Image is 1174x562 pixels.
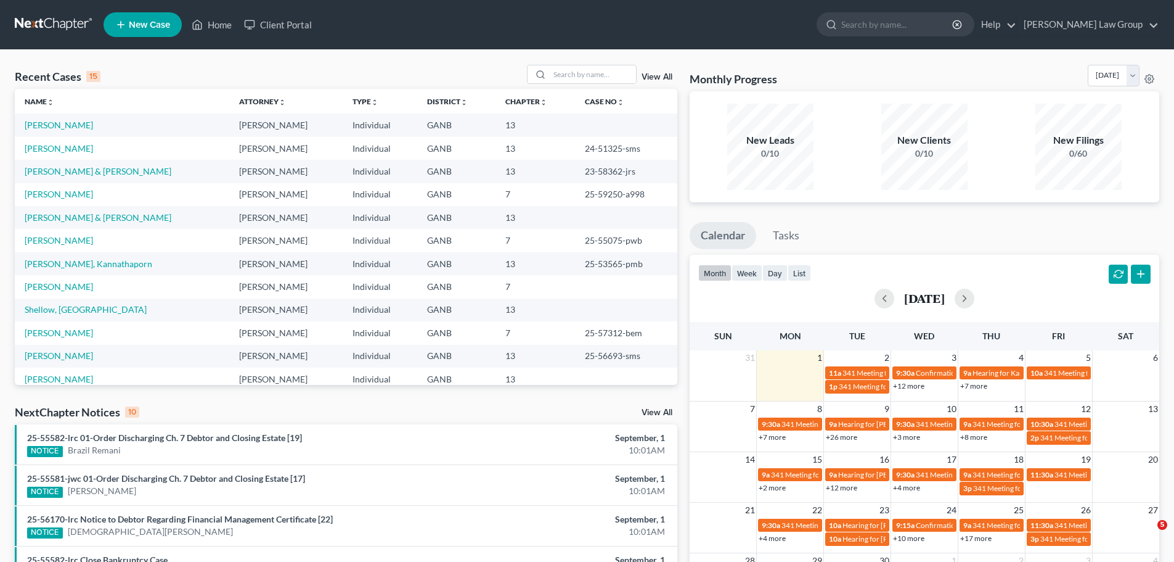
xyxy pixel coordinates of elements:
[68,485,136,497] a: [PERSON_NAME]
[575,252,677,275] td: 25-53565-pmb
[617,99,624,106] i: unfold_more
[185,14,238,36] a: Home
[881,133,968,147] div: New Clients
[1030,534,1039,543] span: 3p
[771,470,882,479] span: 341 Meeting for [PERSON_NAME]
[460,99,468,106] i: unfold_more
[1030,368,1043,378] span: 10a
[960,381,987,391] a: +7 more
[27,446,63,457] div: NOTICE
[27,473,305,484] a: 25-55581-jwc 01-Order Discharging Ch. 7 Debtor and Closing Estate [17]
[1054,521,1165,530] span: 341 Meeting for [PERSON_NAME]
[343,299,417,321] td: Individual
[417,321,495,344] td: GANB
[540,99,547,106] i: unfold_more
[1054,470,1165,479] span: 341 Meeting for [PERSON_NAME]
[25,189,93,199] a: [PERSON_NAME]
[343,137,417,160] td: Individual
[1030,419,1053,429] span: 10:30a
[495,299,575,321] td: 13
[838,470,934,479] span: Hearing for [PERSON_NAME]
[816,402,823,416] span: 8
[1013,452,1025,467] span: 18
[916,419,1027,429] span: 341 Meeting for [PERSON_NAME]
[1035,133,1122,147] div: New Filings
[841,13,954,36] input: Search by name...
[495,183,575,206] td: 7
[829,521,841,530] span: 10a
[25,281,93,292] a: [PERSON_NAME]
[893,534,924,543] a: +10 more
[982,331,1000,341] span: Thu
[27,432,302,443] a: 25-55582-lrc 01-Order Discharging Ch. 7 Debtor and Closing Estate [19]
[1157,520,1167,530] span: 5
[495,321,575,344] td: 7
[973,484,1084,493] span: 341 Meeting for [PERSON_NAME]
[343,321,417,344] td: Individual
[811,452,823,467] span: 15
[1085,350,1092,365] span: 5
[826,432,857,442] a: +26 more
[417,114,495,136] td: GANB
[811,503,823,518] span: 22
[460,432,665,444] div: September, 1
[25,97,54,106] a: Nameunfold_more
[343,206,417,229] td: Individual
[427,97,468,106] a: Districtunfold_more
[27,487,63,498] div: NOTICE
[972,470,1083,479] span: 341 Meeting for [PERSON_NAME]
[972,368,1117,378] span: Hearing for Kannathaporn [PERSON_NAME]
[229,299,343,321] td: [PERSON_NAME]
[896,419,915,429] span: 9:30a
[960,432,987,442] a: +8 more
[839,382,950,391] span: 341 Meeting for [PERSON_NAME]
[417,345,495,368] td: GANB
[417,252,495,275] td: GANB
[25,235,93,246] a: [PERSON_NAME]
[417,275,495,298] td: GANB
[838,419,934,429] span: Hearing for [PERSON_NAME]
[829,419,837,429] span: 9a
[417,206,495,229] td: GANB
[460,444,665,457] div: 10:01AM
[353,97,378,106] a: Typeunfold_more
[842,521,939,530] span: Hearing for [PERSON_NAME]
[1030,521,1053,530] span: 11:30a
[417,299,495,321] td: GANB
[759,432,786,442] a: +7 more
[744,452,756,467] span: 14
[229,368,343,391] td: [PERSON_NAME]
[1080,402,1092,416] span: 12
[1017,14,1159,36] a: [PERSON_NAME] Law Group
[460,526,665,538] div: 10:01AM
[1152,350,1159,365] span: 6
[893,483,920,492] a: +4 more
[371,99,378,106] i: unfold_more
[1132,520,1162,550] iframe: Intercom live chat
[25,374,93,384] a: [PERSON_NAME]
[896,470,915,479] span: 9:30a
[238,14,318,36] a: Client Portal
[239,97,286,106] a: Attorneyunfold_more
[781,521,892,530] span: 341 Meeting for [PERSON_NAME]
[125,407,139,418] div: 10
[1080,452,1092,467] span: 19
[883,402,891,416] span: 9
[829,470,837,479] span: 9a
[896,521,915,530] span: 9:15a
[229,252,343,275] td: [PERSON_NAME]
[1035,147,1122,160] div: 0/60
[849,331,865,341] span: Tue
[495,368,575,391] td: 13
[417,368,495,391] td: GANB
[642,73,672,81] a: View All
[25,304,147,315] a: Shellow, [GEOGRAPHIC_DATA]
[916,521,1057,530] span: Confirmation Hearing for [PERSON_NAME]
[229,321,343,344] td: [PERSON_NAME]
[759,483,786,492] a: +2 more
[575,137,677,160] td: 24-51325-sms
[495,345,575,368] td: 13
[1013,503,1025,518] span: 25
[972,419,1083,429] span: 341 Meeting for [PERSON_NAME]
[690,72,777,86] h3: Monthly Progress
